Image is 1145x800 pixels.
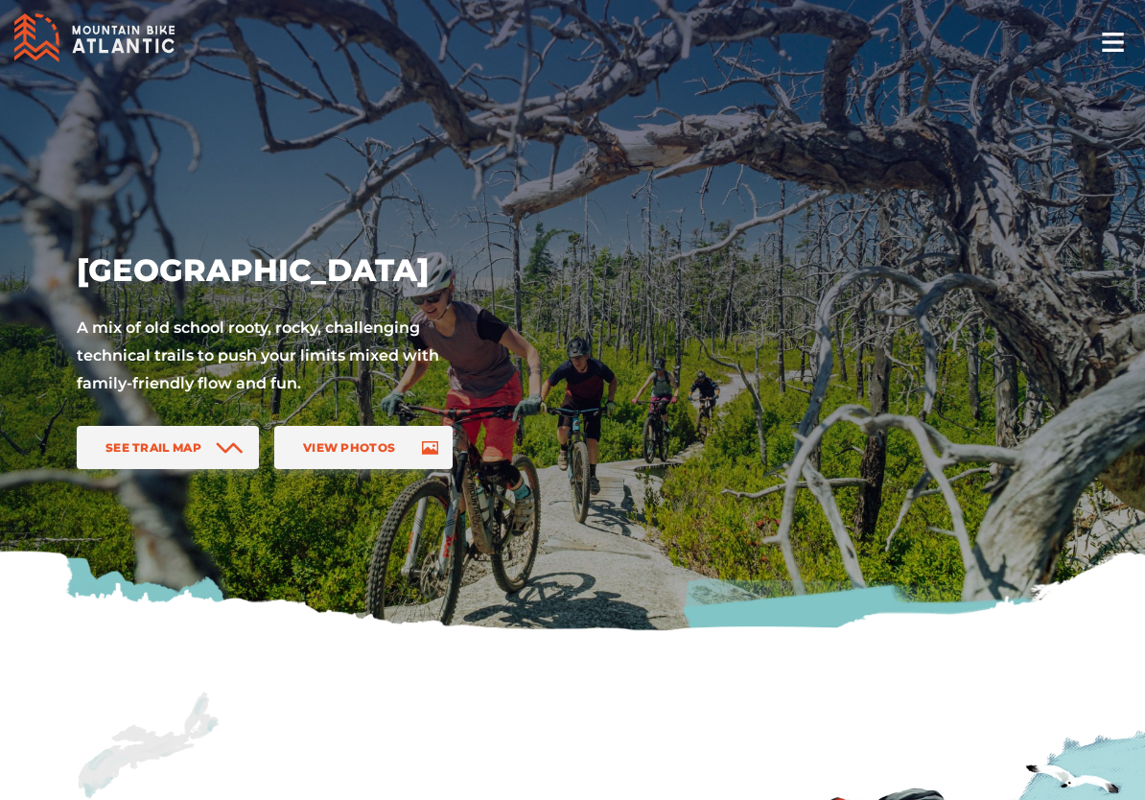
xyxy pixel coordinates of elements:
span: View Photos [303,440,395,455]
p: A mix of old school rooty, rocky, challenging technical trails to push your limits mixed with fam... [77,315,478,397]
h1: [GEOGRAPHIC_DATA] [77,250,710,291]
span: See Trail Map [105,440,201,455]
a: View Photos [274,426,453,469]
a: See Trail Map [77,426,259,469]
